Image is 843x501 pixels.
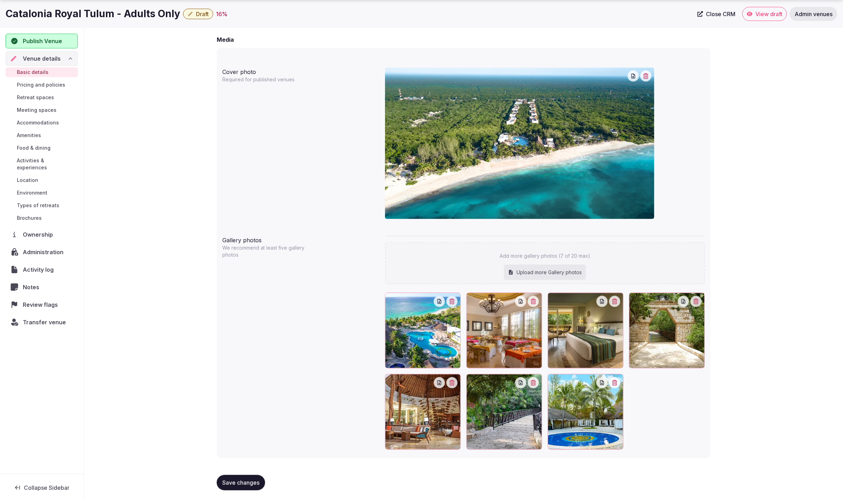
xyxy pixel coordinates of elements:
[755,11,782,18] span: View draft
[217,35,234,44] h2: Media
[548,374,623,450] div: Hotel Catalonia Royal Tulum - Adults Only-outdoor spaces.webp
[706,11,735,18] span: Close CRM
[629,293,705,368] div: Hotel Catalonia Royal Tulum - Adults Only-outdoor.webp
[466,374,542,450] div: Hotel Catalonia Royal Tulum - Adults Only-pathwalk.webp
[795,11,832,18] span: Admin venues
[17,144,50,151] span: Food & dining
[23,265,56,274] span: Activity log
[183,9,213,19] button: Draft
[217,475,265,490] button: Save changes
[6,118,78,128] a: Accommodations
[17,177,38,184] span: Location
[500,252,590,259] p: Add more gallery photos (7 of 20 max)
[17,107,56,114] span: Meeting spaces
[6,156,78,172] a: Activities & experiences
[548,293,623,368] div: Hotel Catalonia Royal Tulum - Adults Only-bedroom.webp
[23,300,61,309] span: Review flags
[6,34,78,48] button: Publish Venue
[385,293,461,368] div: Hotel Catalonia Royal Tulum - Adults Only-pool area.webp
[222,233,379,244] div: Gallery photos
[17,132,41,139] span: Amenities
[6,80,78,90] a: Pricing and policies
[6,175,78,185] a: Location
[742,7,787,21] a: View draft
[23,37,62,45] span: Publish Venue
[6,280,78,294] a: Notes
[790,7,837,21] a: Admin venues
[17,157,75,171] span: Activities & experiences
[17,94,54,101] span: Retreat spaces
[24,484,69,491] span: Collapse Sidebar
[6,262,78,277] a: Activity log
[466,293,542,368] div: Hotel Catalonia Royal Tulum - Adults Only-restaurant.webp
[6,143,78,153] a: Food & dining
[17,189,47,196] span: Environment
[222,76,312,83] p: Required for published venues
[222,65,379,76] div: Cover photo
[216,10,228,18] button: 16%
[6,315,78,330] button: Transfer venue
[6,227,78,242] a: Ownership
[693,7,740,21] a: Close CRM
[23,248,66,256] span: Administration
[6,7,180,21] h1: Catalonia Royal Tulum - Adults Only
[6,130,78,140] a: Amenities
[222,479,259,486] span: Save changes
[6,297,78,312] a: Review flags
[17,119,59,126] span: Accommodations
[23,318,66,326] span: Transfer venue
[504,265,586,280] div: Upload more Gallery photos
[6,67,78,77] a: Basic details
[23,230,56,239] span: Ownership
[216,10,228,18] div: 16 %
[196,11,209,18] span: Draft
[6,105,78,115] a: Meeting spaces
[17,202,59,209] span: Types of retreats
[23,283,42,291] span: Notes
[385,374,461,450] div: Hotel Catalonia Royal Tulum - Adults Only-lobby area.webp
[6,201,78,210] a: Types of retreats
[17,215,42,222] span: Brochures
[23,54,61,63] span: Venue details
[6,480,78,495] button: Collapse Sidebar
[222,244,312,258] p: We recommend at least five gallery photos
[17,69,48,76] span: Basic details
[6,188,78,198] a: Environment
[385,68,654,219] img: Hotel Catalonia Royal Tulum - Adults Only-hero image.webp
[17,81,65,88] span: Pricing and policies
[6,245,78,259] a: Administration
[6,93,78,102] a: Retreat spaces
[6,213,78,223] a: Brochures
